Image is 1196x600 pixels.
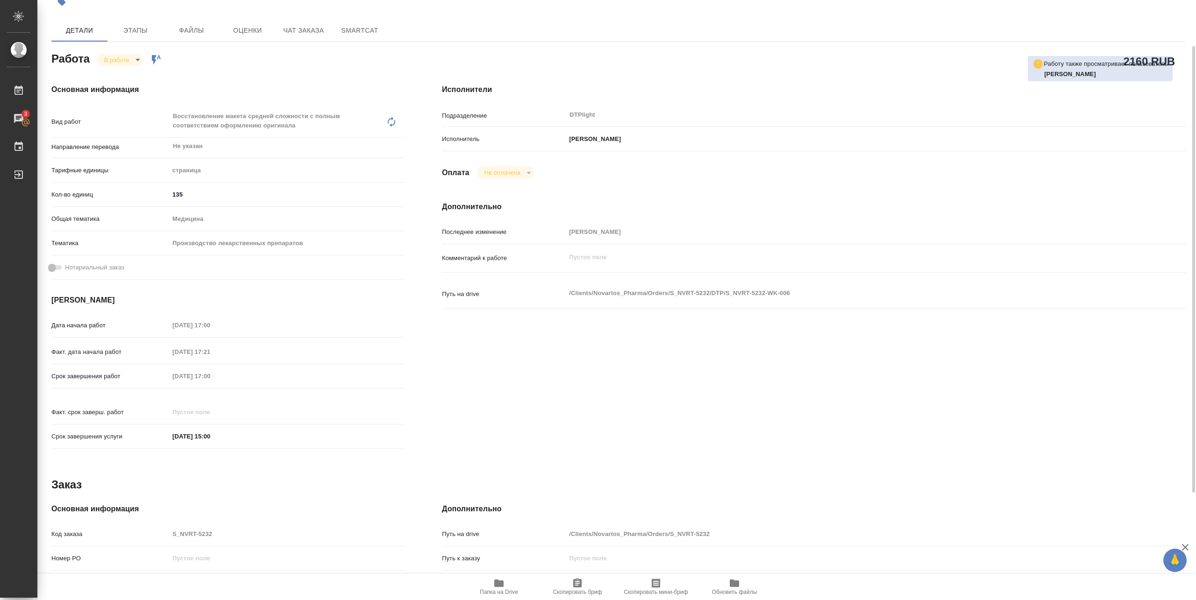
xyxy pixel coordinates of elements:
h4: Исполнители [442,84,1186,95]
textarea: /Clients/Novartos_Pharma/Orders/S_NVRT-5232/DTP/S_NVRT-5232-WK-006 [566,285,1124,301]
p: Факт. срок заверш. работ [51,408,169,417]
p: Тематика [51,239,169,248]
p: Кол-во единиц [51,190,169,199]
input: Пустое поле [169,551,405,565]
p: [PERSON_NAME] [566,134,621,144]
p: Подразделение [442,111,566,120]
div: Производство лекарственных препаратов [169,235,405,251]
a: 3 [2,107,35,130]
input: Пустое поле [566,527,1124,541]
p: Путь к заказу [442,554,566,563]
input: ✎ Введи что-нибудь [169,188,405,201]
h4: Основная информация [51,503,405,515]
button: Папка на Drive [460,574,538,600]
input: Пустое поле [566,551,1124,565]
h2: 2160 RUB [1124,53,1175,69]
div: Медицина [169,211,405,227]
p: Факт. дата начала работ [51,347,169,357]
input: Пустое поле [169,405,251,419]
button: Скопировать мини-бриф [617,574,695,600]
input: Пустое поле [169,318,251,332]
h4: Дополнительно [442,503,1186,515]
span: Чат заказа [281,25,326,36]
p: Смыслова Светлана [1044,70,1168,79]
p: Путь на drive [442,289,566,299]
button: В работе [101,56,132,64]
span: Файлы [169,25,214,36]
span: SmartCat [337,25,382,36]
button: Скопировать бриф [538,574,617,600]
span: Детали [57,25,102,36]
h4: Оплата [442,167,470,178]
span: Скопировать бриф [553,589,602,595]
span: 🙏 [1167,551,1183,570]
button: 🙏 [1163,549,1187,572]
input: Пустое поле [566,225,1124,239]
p: Последнее изменение [442,227,566,237]
p: Номер РО [51,554,169,563]
p: Направление перевода [51,142,169,152]
p: Исполнитель [442,134,566,144]
p: Комментарий к работе [442,254,566,263]
p: Путь на drive [442,529,566,539]
h4: Основная информация [51,84,405,95]
input: Пустое поле [169,345,251,359]
p: Дата начала работ [51,321,169,330]
p: Срок завершения работ [51,372,169,381]
h2: Заказ [51,477,82,492]
span: 3 [18,109,33,119]
h2: Работа [51,49,90,66]
span: Оценки [225,25,270,36]
span: Этапы [113,25,158,36]
span: Обновить файлы [712,589,757,595]
span: Папка на Drive [480,589,518,595]
input: ✎ Введи что-нибудь [169,430,251,443]
div: В работе [97,54,143,66]
p: Работу также просматривает пользователь [1044,59,1168,69]
input: Пустое поле [169,369,251,383]
p: Код заказа [51,529,169,539]
div: страница [169,162,405,178]
span: Скопировать мини-бриф [624,589,688,595]
span: Нотариальный заказ [65,263,124,272]
h4: Дополнительно [442,201,1186,212]
b: [PERSON_NAME] [1044,71,1096,78]
p: Общая тематика [51,214,169,224]
p: Срок завершения услуги [51,432,169,441]
button: Не оплачена [482,169,523,176]
p: Вид работ [51,117,169,127]
p: Тарифные единицы [51,166,169,175]
div: В работе [477,166,534,179]
button: Обновить файлы [695,574,774,600]
input: Пустое поле [169,527,405,541]
h4: [PERSON_NAME] [51,295,405,306]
